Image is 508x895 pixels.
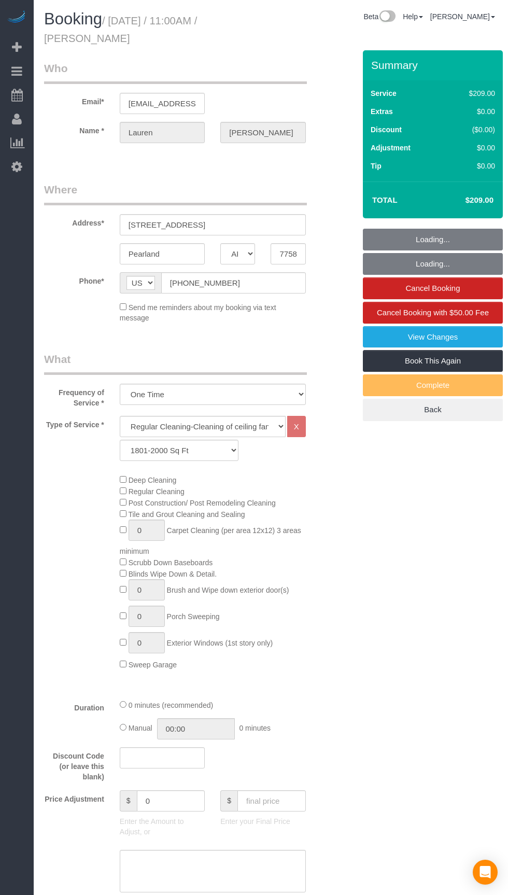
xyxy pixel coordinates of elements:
label: Extras [371,106,393,117]
input: First Name* [120,122,205,143]
span: $ [120,790,137,812]
legend: Who [44,61,307,84]
a: Book This Again [363,350,503,372]
label: Phone* [36,272,112,286]
input: Phone* [161,272,306,293]
span: Manual [129,724,152,732]
span: Blinds Wipe Down & Detail. [129,570,217,578]
label: Tip [371,161,382,171]
span: 0 minutes [239,724,271,732]
span: $ [220,790,237,812]
label: Discount [371,124,402,135]
a: View Changes [363,326,503,348]
span: Scrubb Down Baseboards [129,558,213,567]
div: $0.00 [447,143,495,153]
span: Carpet Cleaning (per area 12x12) 3 areas minimum [120,526,301,555]
h3: Summary [371,59,498,71]
label: Adjustment [371,143,411,153]
span: Tile and Grout Cleaning and Sealing [128,510,245,519]
p: Enter the Amount to Adjust, or [120,816,205,837]
label: Service [371,88,397,99]
span: Brush and Wipe down exterior door(s) [167,586,289,594]
input: final price [237,790,306,812]
legend: What [44,352,307,375]
label: Price Adjustment [36,790,112,804]
span: Exterior Windows (1st story only) [167,639,273,647]
span: 0 minutes (recommended) [129,701,213,709]
span: Post Construction/ Post Remodeling Cleaning [129,499,276,507]
a: Beta [363,12,396,21]
span: Booking [44,10,102,28]
input: City* [120,243,205,264]
a: Cancel Booking with $50.00 Fee [363,302,503,324]
label: Type of Service * [36,416,112,430]
label: Frequency of Service * [36,384,112,408]
div: $0.00 [447,106,495,117]
strong: Total [372,195,398,204]
div: $209.00 [447,88,495,99]
a: [PERSON_NAME] [430,12,495,21]
span: Sweep Garage [129,661,177,669]
p: Enter your Final Price [220,816,305,827]
a: Back [363,399,503,421]
input: Email* [120,93,205,114]
img: New interface [378,10,396,24]
label: Duration [36,699,112,713]
label: Address* [36,214,112,228]
input: Zip Code* [271,243,305,264]
label: Discount Code (or leave this blank) [36,747,112,782]
small: / [DATE] / 11:00AM / [PERSON_NAME] [44,15,197,44]
span: Porch Sweeping [167,612,220,621]
span: Send me reminders about my booking via text message [120,303,276,322]
span: Cancel Booking with $50.00 Fee [377,308,489,317]
a: Cancel Booking [363,277,503,299]
a: Help [403,12,423,21]
label: Name * [36,122,112,136]
span: Deep Cleaning [129,476,177,484]
img: Automaid Logo [6,10,27,25]
div: ($0.00) [447,124,495,135]
div: $0.00 [447,161,495,171]
legend: Where [44,182,307,205]
input: Last Name* [220,122,305,143]
div: Open Intercom Messenger [473,860,498,885]
h4: $209.00 [434,196,493,205]
span: Regular Cleaning [129,487,185,496]
label: Email* [36,93,112,107]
